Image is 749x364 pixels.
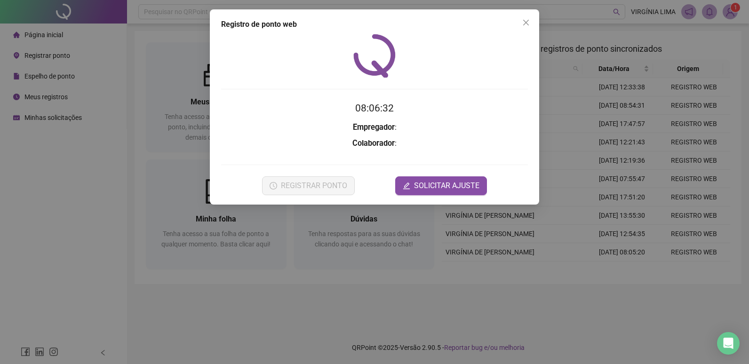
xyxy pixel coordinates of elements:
[522,19,530,26] span: close
[403,182,410,190] span: edit
[262,176,355,195] button: REGISTRAR PONTO
[414,180,479,191] span: SOLICITAR AJUSTE
[221,19,528,30] div: Registro de ponto web
[717,332,740,355] div: Open Intercom Messenger
[353,123,395,132] strong: Empregador
[353,34,396,78] img: QRPoint
[221,137,528,150] h3: :
[518,15,534,30] button: Close
[355,103,394,114] time: 08:06:32
[221,121,528,134] h3: :
[352,139,395,148] strong: Colaborador
[395,176,487,195] button: editSOLICITAR AJUSTE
